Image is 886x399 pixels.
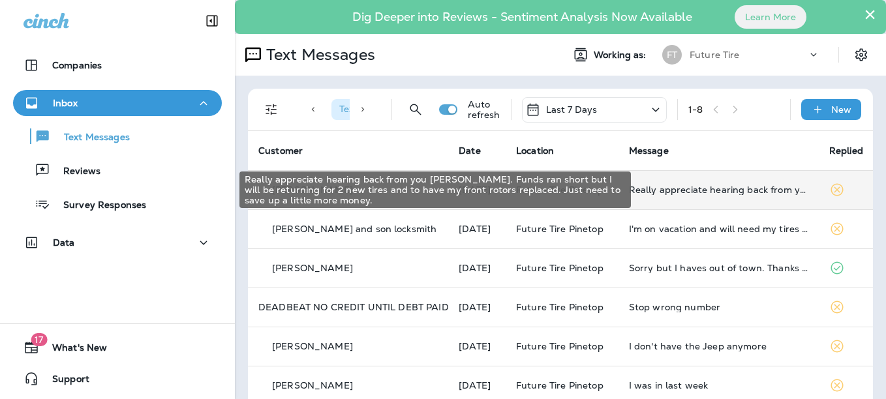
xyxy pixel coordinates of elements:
button: Search Messages [403,96,429,123]
button: Close [864,4,876,25]
p: [PERSON_NAME] [272,263,353,273]
p: Oct 4, 2025 11:14 AM [459,224,495,234]
p: Text Messages [51,132,130,144]
p: DEADBEAT NO CREDIT UNTIL DEBT PAID [PERSON_NAME] [258,302,532,312]
span: What's New [39,342,107,358]
p: Survey Responses [50,199,146,212]
span: 17 [31,333,47,346]
p: Text Messages [261,45,375,65]
span: Future Tire Pinetop [516,379,603,391]
p: Oct 2, 2025 09:18 AM [459,302,495,312]
div: I'm on vacation and will need my tires rotated on the AUDI when I get back. Oil change, not sure ... [629,224,808,234]
span: Customer [258,145,303,156]
span: Message [629,145,669,156]
p: [PERSON_NAME] and son locksmith [272,224,436,234]
p: Last 7 Days [546,104,598,115]
button: Settings [849,43,873,66]
button: Filters [258,96,284,123]
p: Auto refresh [468,99,500,120]
button: Data [13,229,222,256]
span: Future Tire Pinetop [516,223,603,235]
div: I don't have the Jeep anymore [629,341,808,351]
span: Text Direction : Incoming [339,103,443,115]
p: Companies [52,60,102,70]
span: Support [39,374,89,389]
div: FT [662,45,682,65]
button: Learn More [735,5,806,29]
div: I was in last week [629,380,808,391]
span: Future Tire Pinetop [516,340,603,352]
div: Really appreciate hearing back from you Rex. Funds ran short but I will be returning for 2 new ti... [629,185,808,195]
button: Companies [13,52,222,78]
button: Inbox [13,90,222,116]
span: Replied [829,145,863,156]
p: Inbox [53,98,78,108]
div: Text Direction:Incoming [331,99,465,120]
button: Survey Responses [13,190,222,218]
span: Location [516,145,554,156]
p: New [831,104,851,115]
p: Oct 3, 2025 08:55 AM [459,263,495,273]
p: [PERSON_NAME] [272,341,353,351]
button: Support [13,366,222,392]
div: 1 - 8 [688,104,703,115]
span: Date [459,145,481,156]
span: Future Tire Pinetop [516,262,603,274]
p: Reviews [50,166,100,178]
div: Stop wrong number [629,302,808,312]
span: Future Tire Pinetop [516,301,603,313]
p: Oct 2, 2025 08:27 AM [459,380,495,391]
p: Data [53,237,75,248]
div: Really appreciate hearing back from you [PERSON_NAME]. Funds ran short but I will be returning fo... [239,171,631,208]
p: Oct 2, 2025 08:38 AM [459,341,495,351]
div: Sorry but I haves out of town. Thanks for everything [629,263,808,273]
button: Text Messages [13,123,222,150]
button: Collapse Sidebar [194,8,230,34]
button: Reviews [13,156,222,184]
p: [PERSON_NAME] [272,380,353,391]
span: Working as: [594,50,649,61]
p: Dig Deeper into Reviews - Sentiment Analysis Now Available [314,15,730,19]
p: Future Tire [690,50,740,60]
button: 17What's New [13,334,222,361]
